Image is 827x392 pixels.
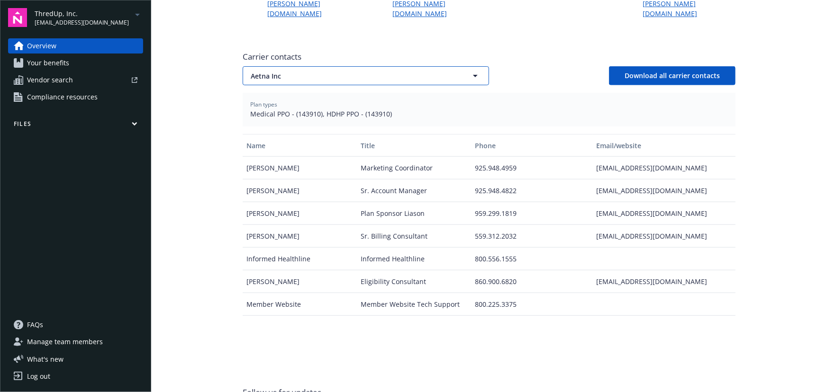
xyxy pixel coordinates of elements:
[593,157,736,179] div: [EMAIL_ADDRESS][DOMAIN_NAME]
[243,51,736,62] span: Carrier contacts
[27,72,73,88] span: Vendor search
[471,248,592,270] div: 800.556.1555
[8,317,143,332] a: FAQs
[243,270,357,293] div: [PERSON_NAME]
[357,157,471,179] div: Marketing Coordinator
[361,141,467,151] div: Title
[27,369,50,384] div: Log out
[8,354,79,364] button: What's new
[250,100,728,109] span: Plan types
[8,72,143,88] a: Vendor search
[8,38,143,53] a: Overview
[609,66,736,85] button: Download all carrier contacts
[243,202,357,225] div: [PERSON_NAME]
[357,179,471,202] div: Sr. Account Manager
[357,202,471,225] div: Plan Sponsor Liason
[357,225,471,248] div: Sr. Billing Consultant
[593,270,736,293] div: [EMAIL_ADDRESS][DOMAIN_NAME]
[35,9,129,18] span: ThredUp, Inc.
[8,89,143,105] a: Compliance resources
[27,354,64,364] span: What ' s new
[357,248,471,270] div: Informed Healthline
[471,179,592,202] div: 925.948.4822
[471,202,592,225] div: 959.299.1819
[27,55,69,71] span: Your benefits
[243,134,357,157] button: Name
[132,9,143,20] a: arrowDropDown
[243,293,357,316] div: Member Website
[593,202,736,225] div: [EMAIL_ADDRESS][DOMAIN_NAME]
[35,18,129,27] span: [EMAIL_ADDRESS][DOMAIN_NAME]
[593,134,736,157] button: Email/website
[35,8,143,27] button: ThredUp, Inc.[EMAIL_ADDRESS][DOMAIN_NAME]arrowDropDown
[8,120,143,132] button: Files
[8,8,27,27] img: navigator-logo.svg
[471,270,592,293] div: 860.900.6820
[471,225,592,248] div: 559.312.2032
[243,157,357,179] div: [PERSON_NAME]
[243,225,357,248] div: [PERSON_NAME]
[597,141,732,151] div: Email/website
[251,71,448,81] span: Aetna Inc
[27,89,98,105] span: Compliance resources
[250,109,728,119] span: Medical PPO - (143910), HDHP PPO - (143910)
[27,334,103,349] span: Manage team members
[243,66,489,85] button: Aetna Inc
[471,134,592,157] button: Phone
[593,225,736,248] div: [EMAIL_ADDRESS][DOMAIN_NAME]
[246,141,353,151] div: Name
[8,334,143,349] a: Manage team members
[357,293,471,316] div: Member Website Tech Support
[471,157,592,179] div: 925.948.4959
[27,317,43,332] span: FAQs
[243,179,357,202] div: [PERSON_NAME]
[27,38,56,53] span: Overview
[357,270,471,293] div: Eligibility Consultant
[475,141,589,151] div: Phone
[471,293,592,316] div: 800.225.3375
[357,134,471,157] button: Title
[593,179,736,202] div: [EMAIL_ADDRESS][DOMAIN_NAME]
[8,55,143,71] a: Your benefits
[625,71,720,80] span: Download all carrier contacts
[243,248,357,270] div: Informed Healthline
